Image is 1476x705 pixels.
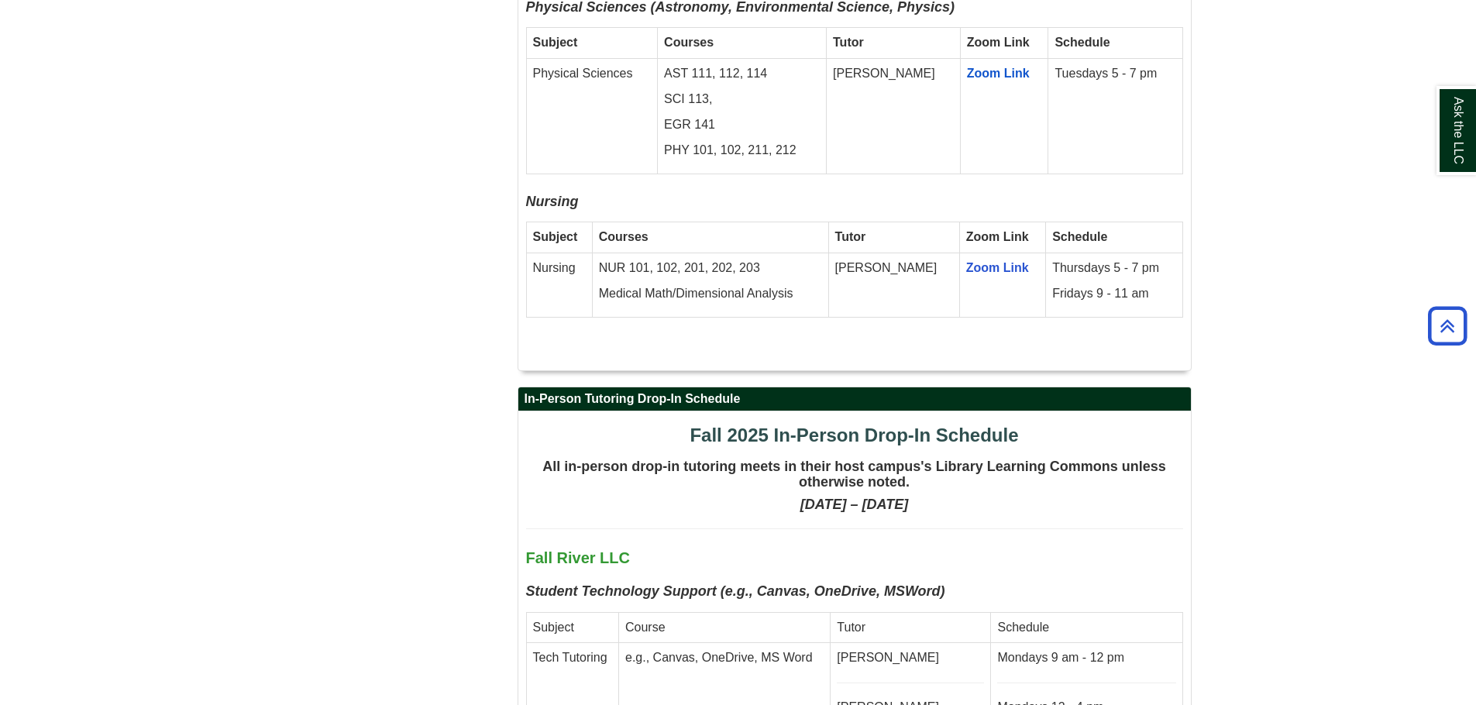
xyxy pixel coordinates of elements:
[599,260,822,277] p: NUR 101, 102, 201, 202, 203
[827,59,961,174] td: [PERSON_NAME]
[526,583,945,599] b: Student Technology Support (e.g., Canvas, OneDrive, MSWord)
[533,36,578,49] strong: Subject
[800,497,908,512] strong: [DATE] – [DATE]
[835,230,866,243] strong: Tutor
[967,36,1030,49] strong: Zoom Link
[1055,65,1175,83] p: Tuesdays 5 - 7 pm
[526,253,592,318] td: Nursing
[526,194,579,209] i: Nursing
[831,612,991,643] td: Tutor
[1052,230,1107,243] strong: Schedule
[1052,285,1175,303] p: Fridays 9 - 11 am
[690,425,1018,445] span: Fall 2025 In-Person Drop-In Schedule
[599,230,649,243] strong: Courses
[619,612,831,643] td: Course
[1423,315,1472,336] a: Back to Top
[1055,36,1110,49] strong: Schedule
[526,612,619,643] td: Subject
[526,59,658,174] td: Physical Sciences
[967,67,1030,80] a: Zoom Link
[664,65,820,83] p: AST 111, 112, 114
[837,649,984,667] p: [PERSON_NAME]
[966,261,1029,274] a: Zoom Link
[533,230,578,243] strong: Subject
[664,91,820,108] p: SCI 113,
[664,36,714,49] strong: Courses
[542,459,1165,490] strong: All in-person drop-in tutoring meets in their host campus's Library Learning Commons unless other...
[664,116,820,134] p: EGR 141
[997,649,1175,667] p: Mondays 9 am - 12 pm
[991,612,1182,643] td: Schedule
[599,285,822,303] p: Medical Math/Dimensional Analysis
[966,230,1029,243] strong: Zoom Link
[833,36,864,49] strong: Tutor
[518,387,1191,411] h2: In-Person Tutoring Drop-In Schedule
[526,549,630,566] span: Fall River LLC
[828,253,959,318] td: [PERSON_NAME]
[1052,260,1175,277] p: Thursdays 5 - 7 pm
[664,142,820,160] p: PHY 101, 102, 211, 212
[625,649,824,667] p: e.g., Canvas, OneDrive, MS Word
